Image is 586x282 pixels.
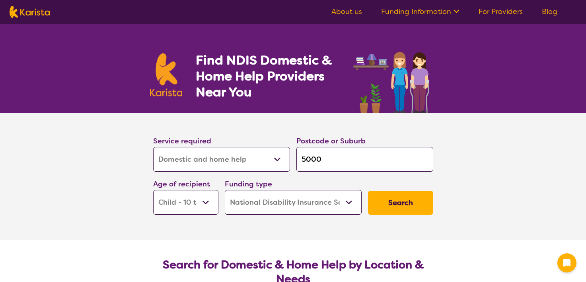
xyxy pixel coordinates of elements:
[479,7,523,16] a: For Providers
[10,6,50,18] img: Karista logo
[542,7,557,16] a: Blog
[351,43,436,113] img: domestic-help
[296,136,366,146] label: Postcode or Suburb
[225,179,272,189] label: Funding type
[381,7,459,16] a: Funding Information
[153,136,211,146] label: Service required
[368,191,433,215] button: Search
[153,179,210,189] label: Age of recipient
[296,147,433,172] input: Type
[150,53,183,96] img: Karista logo
[196,52,343,100] h1: Find NDIS Domestic & Home Help Providers Near You
[331,7,362,16] a: About us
